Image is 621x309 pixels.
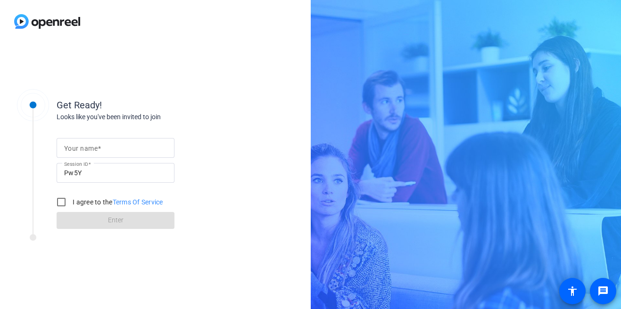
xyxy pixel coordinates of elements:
a: Terms Of Service [113,198,163,206]
label: I agree to the [71,197,163,207]
mat-icon: accessibility [567,285,578,297]
mat-label: Your name [64,145,98,152]
div: Looks like you've been invited to join [57,112,245,122]
mat-label: Session ID [64,161,88,167]
div: Get Ready! [57,98,245,112]
mat-icon: message [597,285,609,297]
